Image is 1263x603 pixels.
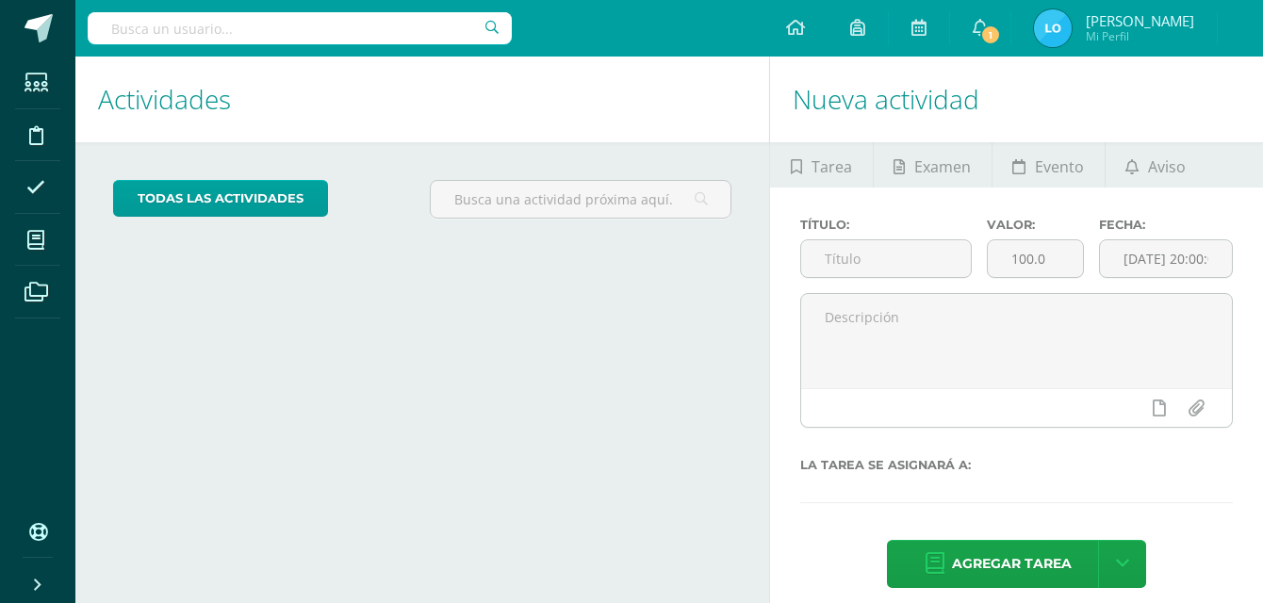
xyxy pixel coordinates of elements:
[793,57,1240,142] h1: Nueva actividad
[914,144,971,189] span: Examen
[1099,218,1233,232] label: Fecha:
[992,142,1105,187] a: Evento
[1106,142,1206,187] a: Aviso
[98,57,746,142] h1: Actividades
[988,240,1083,277] input: Puntos máximos
[800,218,972,232] label: Título:
[770,142,872,187] a: Tarea
[800,458,1233,472] label: La tarea se asignará a:
[88,12,512,44] input: Busca un usuario...
[801,240,971,277] input: Título
[812,144,852,189] span: Tarea
[113,180,328,217] a: todas las Actividades
[952,541,1072,587] span: Agregar tarea
[1148,144,1186,189] span: Aviso
[980,24,1001,45] span: 1
[1100,240,1232,277] input: Fecha de entrega
[1086,28,1194,44] span: Mi Perfil
[1086,11,1194,30] span: [PERSON_NAME]
[874,142,992,187] a: Examen
[1035,144,1084,189] span: Evento
[431,181,730,218] input: Busca una actividad próxima aquí...
[1034,9,1072,47] img: fa05f3bfceedb79fb262862d45adcdb1.png
[987,218,1084,232] label: Valor:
